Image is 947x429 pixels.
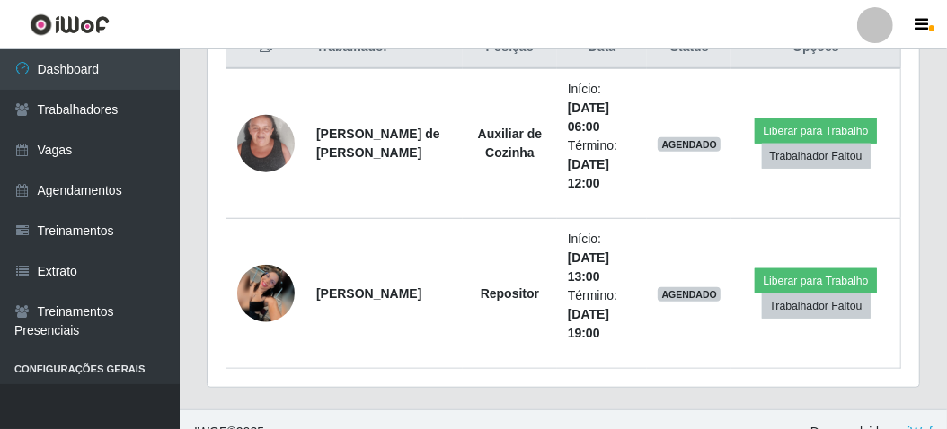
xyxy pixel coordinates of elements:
button: Liberar para Trabalho [755,268,876,293]
strong: [PERSON_NAME] [316,286,421,301]
img: CoreUI Logo [30,13,110,36]
li: Início: [568,80,637,136]
strong: Auxiliar de Cozinha [478,127,543,160]
time: [DATE] 12:00 [568,157,609,190]
li: Término: [568,286,637,343]
button: Trabalhador Faltou [762,293,871,319]
span: AGENDADO [658,137,721,152]
time: [DATE] 13:00 [568,250,609,284]
button: Liberar para Trabalho [755,118,876,144]
img: 1737544290674.jpeg [237,105,295,181]
time: [DATE] 06:00 [568,101,609,134]
strong: [PERSON_NAME] de [PERSON_NAME] [316,127,440,160]
img: 1744410035254.jpeg [237,265,295,322]
span: AGENDADO [658,287,721,302]
li: Início: [568,230,637,286]
li: Término: [568,136,637,193]
strong: Repositor [481,286,539,301]
time: [DATE] 19:00 [568,307,609,340]
button: Trabalhador Faltou [762,144,871,169]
